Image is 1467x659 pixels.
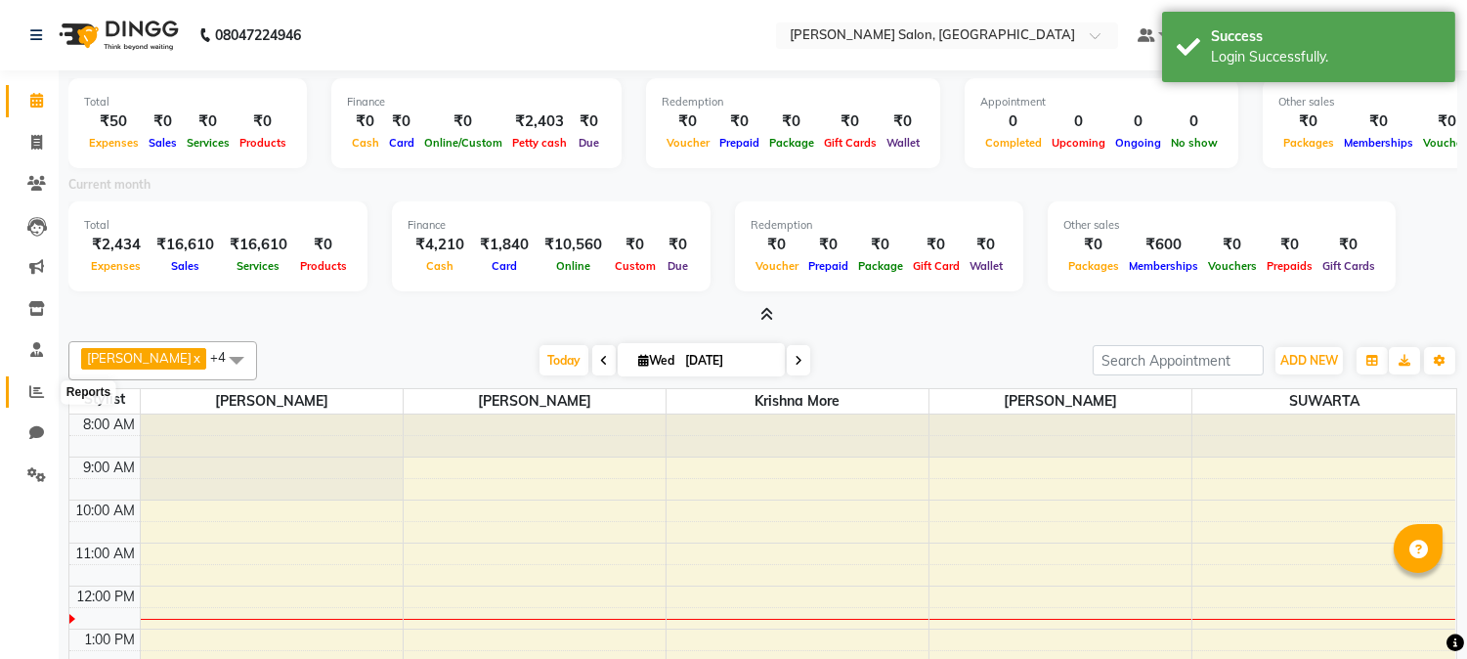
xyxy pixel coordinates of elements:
div: ₹0 [182,110,235,133]
input: Search Appointment [1093,345,1264,375]
label: Current month [68,176,151,194]
span: Wed [633,353,679,368]
img: logo [50,8,184,63]
a: x [192,350,200,366]
div: ₹0 [661,234,695,256]
div: 12:00 PM [73,587,140,607]
div: Reports [62,381,115,405]
div: ₹600 [1124,234,1203,256]
div: Finance [408,217,695,234]
div: ₹0 [803,234,853,256]
div: ₹0 [384,110,419,133]
span: Online [551,259,595,273]
span: Custom [610,259,661,273]
div: 1:00 PM [81,630,140,650]
div: ₹0 [1063,234,1124,256]
div: ₹0 [1262,234,1317,256]
div: ₹10,560 [537,234,610,256]
span: Gift Cards [1317,259,1380,273]
span: Sales [166,259,204,273]
span: Package [764,136,819,150]
div: ₹2,403 [507,110,572,133]
div: Other sales [1063,217,1380,234]
span: Expenses [87,259,147,273]
span: Due [574,136,604,150]
span: Card [384,136,419,150]
span: Upcoming [1047,136,1110,150]
span: Packages [1063,259,1124,273]
span: +4 [210,349,240,365]
div: Redemption [751,217,1008,234]
span: Due [663,259,693,273]
b: 08047224946 [215,8,301,63]
span: [PERSON_NAME] [87,350,192,366]
span: Cash [421,259,458,273]
span: [PERSON_NAME] [404,389,666,414]
span: Prepaid [714,136,764,150]
span: Voucher [662,136,714,150]
span: Cash [347,136,384,150]
div: ₹16,610 [222,234,295,256]
span: Today [539,345,588,375]
span: Package [853,259,908,273]
div: 0 [1166,110,1223,133]
div: ₹0 [610,234,661,256]
div: ₹0 [764,110,819,133]
span: Gift Card [908,259,965,273]
div: Redemption [662,94,925,110]
span: Card [487,259,522,273]
span: No show [1166,136,1223,150]
span: Prepaids [1262,259,1317,273]
div: ₹0 [295,234,352,256]
div: 0 [980,110,1047,133]
div: 11:00 AM [72,544,140,564]
span: Prepaid [803,259,853,273]
div: ₹0 [819,110,882,133]
div: Total [84,94,291,110]
span: SUWARTA [1192,389,1455,414]
div: ₹4,210 [408,234,472,256]
div: ₹0 [1278,110,1339,133]
div: ₹0 [144,110,182,133]
div: 8:00 AM [80,415,140,435]
div: ₹0 [1203,234,1262,256]
div: Total [84,217,352,234]
span: Sales [144,136,182,150]
div: 0 [1047,110,1110,133]
div: ₹2,434 [84,234,149,256]
div: ₹0 [1317,234,1380,256]
span: Expenses [84,136,144,150]
div: ₹0 [853,234,908,256]
div: 9:00 AM [80,458,140,478]
div: 0 [1110,110,1166,133]
span: Memberships [1339,136,1418,150]
div: ₹50 [84,110,144,133]
span: Voucher [751,259,803,273]
div: Login Successfully. [1211,47,1441,67]
div: ₹0 [751,234,803,256]
button: ADD NEW [1275,347,1343,374]
div: ₹0 [347,110,384,133]
span: Memberships [1124,259,1203,273]
div: Success [1211,26,1441,47]
span: Online/Custom [419,136,507,150]
div: ₹0 [572,110,606,133]
div: ₹1,840 [472,234,537,256]
span: ADD NEW [1280,353,1338,368]
div: ₹0 [419,110,507,133]
span: [PERSON_NAME] [141,389,403,414]
div: ₹0 [908,234,965,256]
span: Vouchers [1203,259,1262,273]
span: Wallet [882,136,925,150]
span: Services [182,136,235,150]
span: Services [233,259,285,273]
div: Finance [347,94,606,110]
div: 10:00 AM [72,501,140,521]
span: Gift Cards [819,136,882,150]
div: ₹0 [235,110,291,133]
div: ₹0 [662,110,714,133]
div: ₹0 [882,110,925,133]
span: Packages [1278,136,1339,150]
span: Products [235,136,291,150]
div: ₹0 [965,234,1008,256]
